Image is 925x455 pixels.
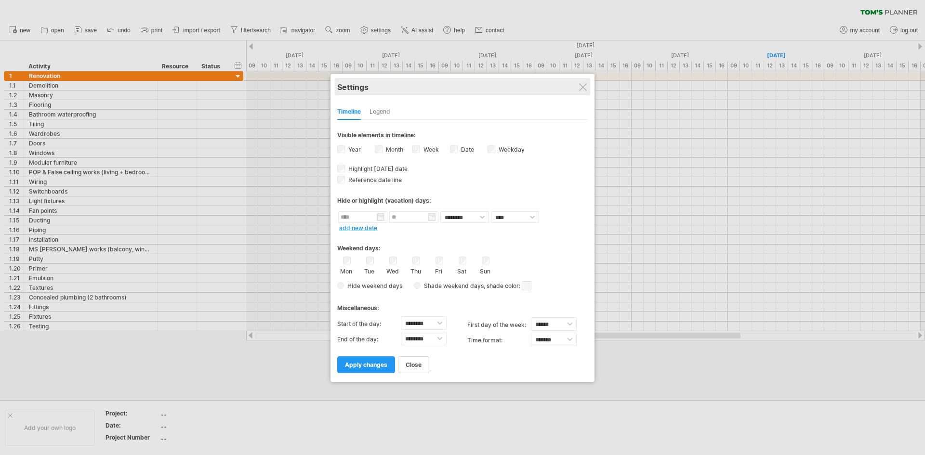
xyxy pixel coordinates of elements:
label: Week [422,146,439,153]
label: first day of the week: [467,317,531,333]
label: Start of the day: [337,316,401,332]
div: Weekend days: [337,235,588,254]
label: End of the day: [337,332,401,347]
label: Fri [433,266,445,275]
div: Visible elements in timeline: [337,131,588,142]
span: Shade weekend days [421,282,484,289]
span: click here to change the shade color [522,281,531,290]
label: Tue [363,266,375,275]
label: Thu [410,266,422,275]
label: Time format: [467,333,531,348]
span: Hide weekend days [344,282,402,289]
label: Wed [386,266,398,275]
a: apply changes [337,356,395,373]
a: add new date [339,224,377,232]
a: close [398,356,429,373]
div: Legend [370,104,390,120]
div: Settings [337,78,588,95]
label: Sun [479,266,491,275]
label: Sat [456,266,468,275]
label: Year [346,146,361,153]
span: Reference date line [346,176,402,183]
span: Highlight [DATE] date [346,165,408,172]
span: , shade color: [484,280,531,292]
span: apply changes [345,361,387,368]
div: Timeline [337,104,361,120]
label: Month [384,146,403,153]
span: close [406,361,422,368]
div: Miscellaneous: [337,295,588,314]
label: Weekday [497,146,525,153]
label: Date [459,146,474,153]
label: Mon [340,266,352,275]
div: Hide or highlight (vacation) days: [337,197,588,204]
